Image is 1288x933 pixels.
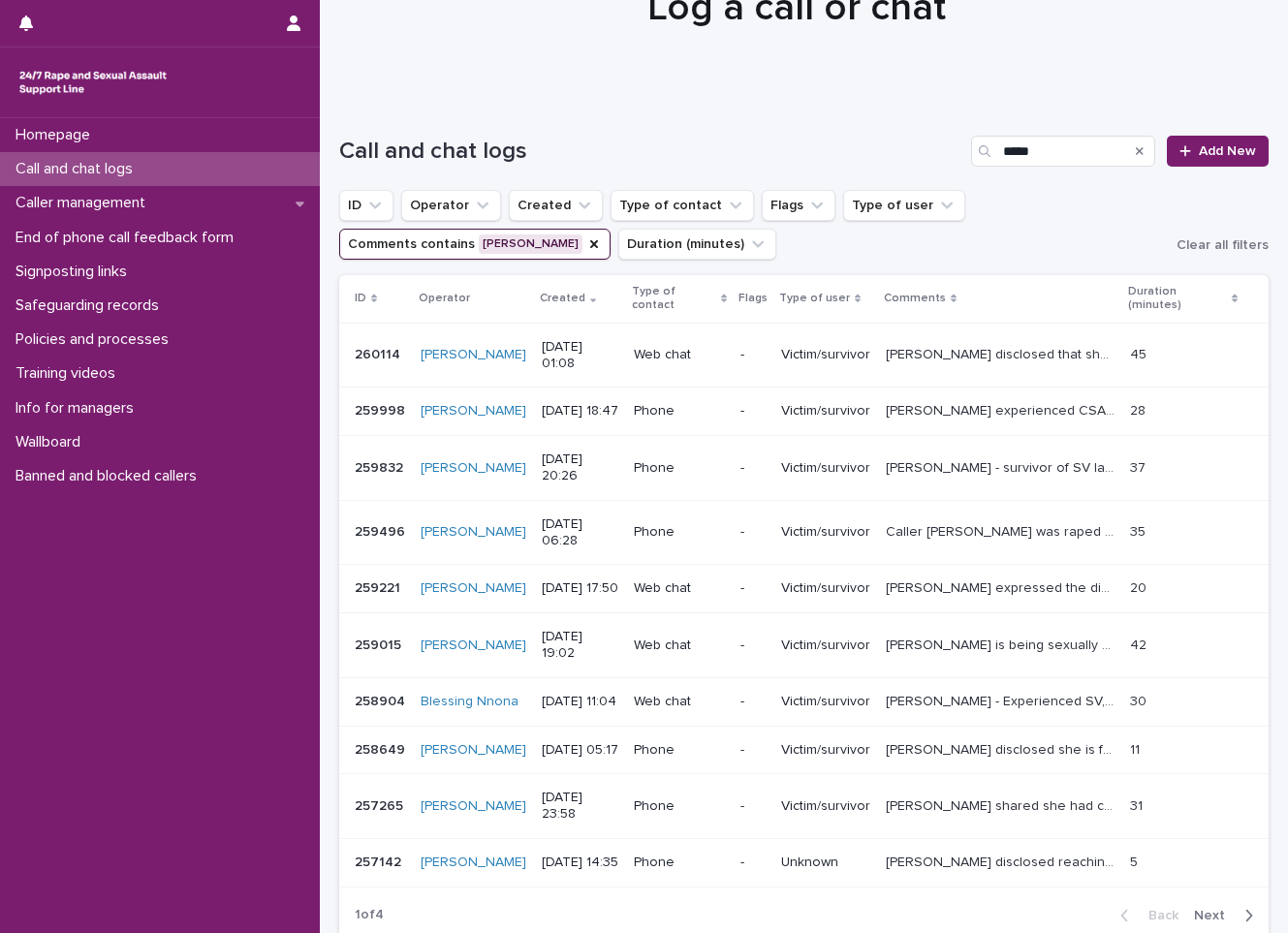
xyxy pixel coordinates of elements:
p: Training videos [8,364,131,383]
p: - [740,855,766,871]
p: Victim/survivor [781,347,870,363]
p: Victim/survivor [781,798,870,815]
tr: 257142257142 [PERSON_NAME] [DATE] 14:35Phone-Unknown[PERSON_NAME] disclosed reaching out from [GE... [339,838,1269,886]
tr: 259496259496 [PERSON_NAME] [DATE] 06:28Phone-Victim/survivorCaller [PERSON_NAME] was raped [DATE]... [339,500,1269,565]
p: Victim/survivor [781,742,870,759]
button: Duration (minutes) [618,229,776,260]
p: [DATE] 01:08 [542,339,618,372]
p: [DATE] 06:28 [542,516,618,549]
p: Phone [634,855,724,871]
p: Call and chat logs [8,160,148,178]
a: [PERSON_NAME] [421,638,526,654]
p: Michelle shared she had come through on a webchat earlier and was upset around her experience she... [886,794,1119,815]
p: Phone [634,403,724,420]
p: [DATE] 19:02 [542,629,618,662]
p: - [740,742,766,759]
p: - [740,460,766,477]
p: 257142 [355,851,405,871]
tr: 258649258649 [PERSON_NAME] [DATE] 05:17Phone-Victim/survivor[PERSON_NAME] disclosed she is feelin... [339,726,1269,774]
p: 45 [1130,343,1150,363]
p: Web chat [634,638,724,654]
p: Phone [634,742,724,759]
p: Phone [634,460,724,477]
p: Phone [634,524,724,541]
a: [PERSON_NAME] [421,855,526,871]
p: Michelle disclosed she is feeling anxious, she is watching her police interviews from 4 years ago... [886,738,1119,759]
p: [DATE] 05:17 [542,742,618,759]
p: - [740,638,766,654]
p: [DATE] 18:47 [542,403,618,420]
tr: 259015259015 [PERSON_NAME] [DATE] 19:02Web chat-Victim/survivor[PERSON_NAME] is being sexually ex... [339,613,1269,678]
p: Web chat [634,347,724,363]
p: 259015 [355,634,405,654]
button: Clear all filters [1169,231,1269,260]
p: Michelle disclosed reaching out from Scotland, operator signposted them to rape crisis Scotland. [886,851,1119,871]
p: 259221 [355,576,404,597]
p: Type of contact [632,281,715,317]
p: 31 [1130,794,1147,815]
div: Search [971,136,1155,167]
p: Wallboard [8,433,96,451]
p: - [740,403,766,420]
p: 259832 [355,456,407,477]
button: Created [509,190,603,221]
span: Add New [1199,144,1256,158]
p: 259496 [355,520,409,541]
p: [DATE] 23:58 [542,790,618,823]
button: Flags [762,190,835,221]
span: Next [1194,909,1237,922]
span: Clear all filters [1177,238,1269,252]
button: Type of user [843,190,965,221]
p: Michelle is being sexually exploited by a group of people who are using images taken of her as bl... [886,634,1119,654]
p: Phone [634,798,724,815]
p: - [740,798,766,815]
p: Michelle - Experienced SV, explored feelings, provided emotional support, chat ended abruptly [886,690,1119,710]
a: [PERSON_NAME] [421,742,526,759]
p: [DATE] 14:35 [542,855,618,871]
p: 11 [1130,738,1144,759]
p: Policies and processes [8,330,184,349]
button: Operator [401,190,501,221]
p: Flags [738,288,768,309]
p: 20 [1130,576,1150,597]
p: Homepage [8,126,106,144]
a: [PERSON_NAME] [421,798,526,815]
p: Duration (minutes) [1128,281,1226,317]
p: 28 [1130,399,1149,420]
a: [PERSON_NAME] [421,580,526,597]
p: 30 [1130,690,1150,710]
p: Info for managers [8,399,149,418]
button: Back [1105,907,1186,924]
a: [PERSON_NAME] [421,524,526,541]
p: 37 [1130,456,1149,477]
p: - [740,347,766,363]
p: 42 [1130,634,1150,654]
p: Victim/survivor [781,638,870,654]
p: Michelle disclosed that she was raped 3 weeks ago. She said he has been playing mind games with h... [886,343,1119,363]
button: ID [339,190,393,221]
p: Unknown [781,855,870,871]
p: Safeguarding records [8,296,174,315]
p: 5 [1130,851,1142,871]
p: 260114 [355,343,404,363]
p: 35 [1130,520,1149,541]
p: - [740,694,766,710]
p: Caller management [8,194,161,212]
p: michelle expressed the distress she is experiencing at home . i offered her a safe space and enco... [886,576,1119,597]
p: 257265 [355,794,407,815]
p: Banned and blocked callers [8,467,212,485]
p: Signposting links [8,263,142,281]
tr: 257265257265 [PERSON_NAME] [DATE] 23:58Phone-Victim/survivor[PERSON_NAME] shared she had come thr... [339,774,1269,839]
p: Comments [884,288,946,309]
p: Victim/survivor [781,460,870,477]
p: 259998 [355,399,409,420]
p: Victim/survivor [781,403,870,420]
a: [PERSON_NAME] [421,460,526,477]
h1: Call and chat logs [339,138,963,166]
a: Blessing Nnona [421,694,518,710]
img: rhQMoQhaT3yELyF149Cw [16,63,171,102]
p: Michelle experienced CSA and ritual abuse (as an adult). We discussed her feelings around the rit... [886,399,1119,420]
p: Victim/survivor [781,694,870,710]
p: Operator [419,288,470,309]
tr: 259832259832 [PERSON_NAME] [DATE] 20:26Phone-Victim/survivor[PERSON_NAME] - survivor of SV last y... [339,436,1269,501]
